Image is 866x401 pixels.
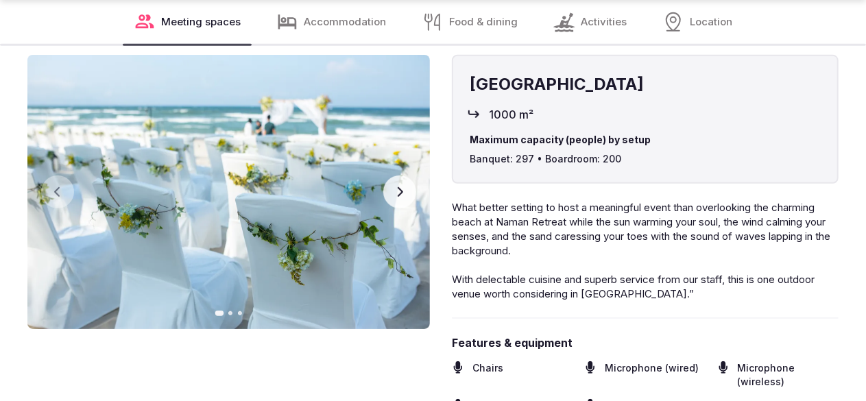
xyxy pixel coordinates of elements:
span: 1000 m² [489,107,533,122]
span: Microphone (wireless) [738,361,839,388]
span: Activities [581,15,627,29]
span: With delectable cuisine and superb service from our staff, this is one outdoor venue worth consid... [452,273,815,300]
button: Go to slide 3 [238,311,242,315]
span: Chairs [472,361,503,388]
span: Location [690,15,732,29]
span: Microphone (wired) [605,361,699,388]
span: Maximum capacity (people) by setup [470,133,821,147]
span: Features & equipment [452,335,839,350]
img: Gallery image 1 [27,55,430,329]
h4: [GEOGRAPHIC_DATA] [470,73,821,96]
button: Go to slide 1 [215,311,224,317]
button: Go to slide 2 [228,311,232,315]
span: Accommodation [304,15,386,29]
span: What better setting to host a meaningful event than overlooking the charming beach at Naman Retre... [452,201,830,257]
span: Meeting spaces [161,15,241,29]
span: Food & dining [449,15,518,29]
span: Banquet: 297 • Boardroom: 200 [470,152,821,166]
